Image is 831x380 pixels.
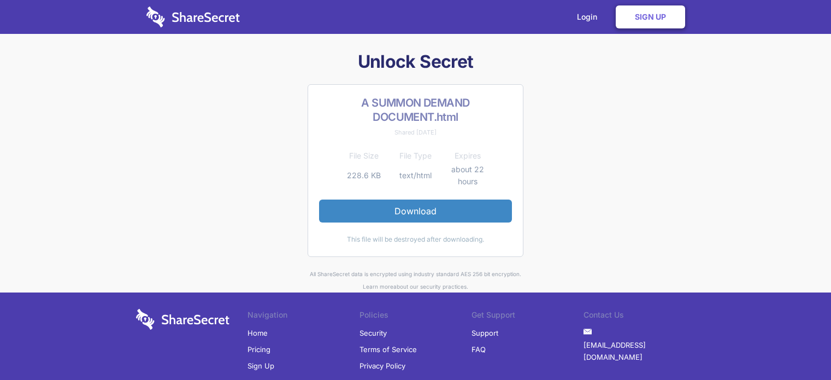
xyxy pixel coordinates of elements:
[472,325,498,341] a: Support
[136,309,229,330] img: logo-wordmark-white-trans-d4663122ce5f474addd5e946df7df03e33cb6a1c49d2221995e7729f52c070b2.svg
[359,341,417,358] a: Terms of Service
[359,358,405,374] a: Privacy Policy
[319,96,512,124] h2: A SUMMON DEMAND DOCUMENT.html
[390,149,441,162] th: File Type
[363,283,393,290] a: Learn more
[584,309,696,324] li: Contact Us
[441,149,493,162] th: Expires
[132,50,700,73] h1: Unlock Secret
[319,233,512,245] div: This file will be destroyed after downloading.
[584,337,696,366] a: [EMAIL_ADDRESS][DOMAIN_NAME]
[247,358,274,374] a: Sign Up
[319,126,512,138] div: Shared [DATE]
[338,163,390,189] td: 228.6 KB
[390,163,441,189] td: text/html
[146,7,240,27] img: logo-wordmark-white-trans-d4663122ce5f474addd5e946df7df03e33cb6a1c49d2221995e7729f52c070b2.svg
[359,325,387,341] a: Security
[338,149,390,162] th: File Size
[472,341,486,358] a: FAQ
[616,5,685,28] a: Sign Up
[247,341,270,358] a: Pricing
[247,325,268,341] a: Home
[359,309,472,324] li: Policies
[319,200,512,223] a: Download
[132,268,700,293] div: All ShareSecret data is encrypted using industry standard AES 256 bit encryption. about our secur...
[247,309,359,324] li: Navigation
[472,309,584,324] li: Get Support
[441,163,493,189] td: about 22 hours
